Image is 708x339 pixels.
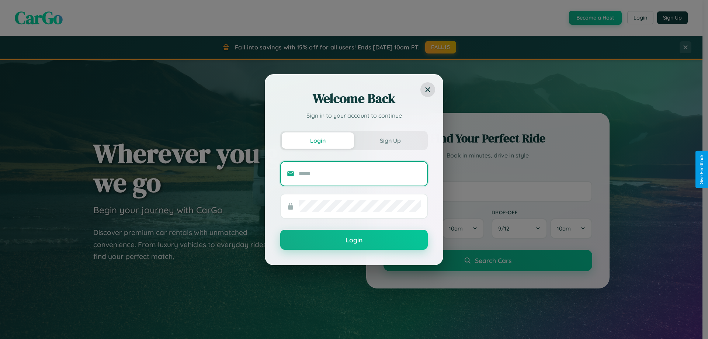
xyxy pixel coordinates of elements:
[280,230,428,250] button: Login
[280,111,428,120] p: Sign in to your account to continue
[280,90,428,107] h2: Welcome Back
[282,132,354,149] button: Login
[354,132,426,149] button: Sign Up
[699,155,704,184] div: Give Feedback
